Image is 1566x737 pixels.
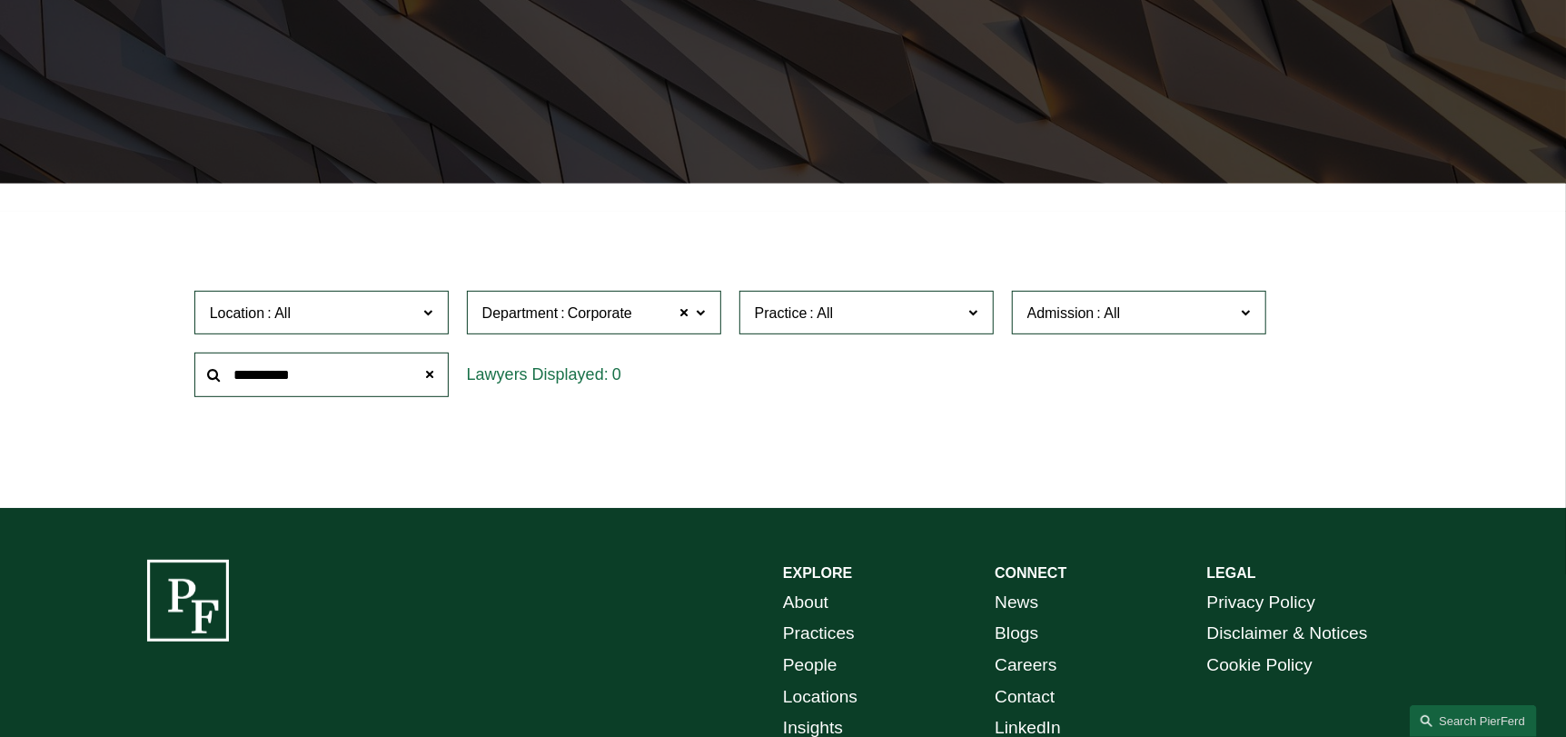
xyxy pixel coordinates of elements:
span: Location [210,305,265,321]
strong: LEGAL [1207,565,1256,581]
a: People [783,650,838,682]
span: Department [482,305,559,321]
a: Locations [783,682,857,713]
strong: CONNECT [995,565,1066,581]
a: Practices [783,618,855,650]
span: Corporate [568,302,632,325]
a: Search this site [1410,705,1537,737]
a: Privacy Policy [1207,587,1315,619]
span: Practice [755,305,808,321]
span: Admission [1027,305,1095,321]
a: Contact [995,682,1055,713]
a: Blogs [995,618,1038,650]
span: 0 [612,365,621,383]
a: About [783,587,828,619]
a: Disclaimer & Notices [1207,618,1368,650]
a: Careers [995,650,1056,682]
a: News [995,587,1038,619]
strong: EXPLORE [783,565,852,581]
a: Cookie Policy [1207,650,1313,682]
